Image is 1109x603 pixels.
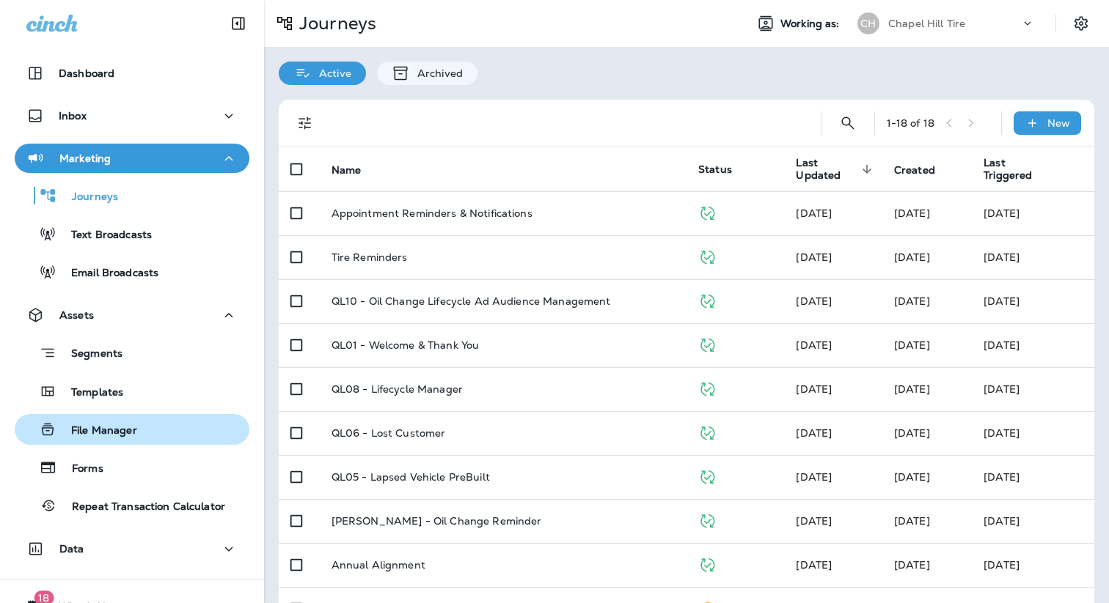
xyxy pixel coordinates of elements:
[59,67,114,79] p: Dashboard
[894,558,930,571] span: J-P Scoville
[332,164,362,177] span: Name
[698,381,717,394] span: Published
[410,67,463,79] p: Archived
[15,180,249,211] button: Journeys
[59,152,111,164] p: Marketing
[888,18,965,29] p: Chapel Hill Tire
[56,347,122,362] p: Segments
[15,534,249,563] button: Data
[218,9,259,38] button: Collapse Sidebar
[796,251,832,264] span: J-P Scoville
[332,559,425,571] p: Annual Alignment
[796,295,832,308] span: Developer Integrations
[972,367,1094,411] td: [DATE]
[15,101,249,130] button: Inbox
[894,470,930,484] span: J-P Scoville
[59,543,84,555] p: Data
[894,163,954,177] span: Created
[972,499,1094,543] td: [DATE]
[972,279,1094,323] td: [DATE]
[293,12,376,34] p: Journeys
[15,256,249,287] button: Email Broadcasts
[780,18,843,30] span: Working as:
[972,411,1094,455] td: [DATE]
[833,108,863,138] button: Search Journeys
[796,470,832,484] span: J-P Scoville
[857,12,879,34] div: CH
[972,191,1094,235] td: [DATE]
[290,108,320,138] button: Filters
[796,382,832,396] span: Developer Integrations
[984,157,1032,182] span: Last Triggered
[59,309,94,321] p: Assets
[1068,10,1094,37] button: Settings
[796,157,857,182] span: Last Updated
[57,190,118,204] p: Journeys
[894,164,935,177] span: Created
[894,514,930,528] span: Zachary Nottke
[15,376,249,407] button: Templates
[15,218,249,249] button: Text Broadcasts
[56,267,158,281] p: Email Broadcasts
[894,382,930,396] span: J-P Scoville
[698,469,717,482] span: Published
[332,383,463,395] p: QL08 - Lifecycle Manager
[972,455,1094,499] td: [DATE]
[698,337,717,350] span: Published
[984,157,1051,182] span: Last Triggered
[57,462,103,476] p: Forms
[698,425,717,438] span: Published
[15,59,249,88] button: Dashboard
[796,558,832,571] span: J-P Scoville
[796,207,832,220] span: J-P Scoville
[332,207,532,219] p: Appointment Reminders & Notifications
[56,229,152,243] p: Text Broadcasts
[312,67,351,79] p: Active
[894,339,930,352] span: Frank Carreno
[894,426,930,440] span: J-P Scoville
[698,293,717,306] span: Published
[972,323,1094,367] td: [DATE]
[332,251,408,263] p: Tire Reminders
[698,205,717,218] span: Published
[332,295,611,307] p: QL10 - Oil Change Lifecycle Ad Audience Management
[332,471,490,483] p: QL05 - Lapsed Vehicle PreBuilt
[698,513,717,526] span: Published
[972,235,1094,279] td: [DATE]
[332,339,480,351] p: QL01 - Welcome & Thank You
[56,424,137,438] p: File Manager
[796,157,876,182] span: Last Updated
[887,117,934,129] div: 1 - 18 of 18
[972,543,1094,587] td: [DATE]
[796,514,832,528] span: Zachary Nottke
[15,337,249,369] button: Segments
[894,295,930,308] span: J-P Scoville
[56,386,123,400] p: Templates
[332,163,381,177] span: Name
[59,110,87,122] p: Inbox
[332,515,542,527] p: [PERSON_NAME] - Oil Change Reminder
[15,452,249,483] button: Forms
[15,144,249,173] button: Marketing
[698,557,717,570] span: Published
[698,163,732,176] span: Status
[698,249,717,262] span: Published
[57,500,225,514] p: Repeat Transaction Calculator
[332,427,446,439] p: QL06 - Lost Customer
[796,339,832,352] span: Developer Integrations
[1047,117,1070,129] p: New
[15,414,249,445] button: File Manager
[894,251,930,264] span: J-P Scoville
[796,426,832,440] span: J-P Scoville
[15,300,249,330] button: Assets
[894,207,930,220] span: J-P Scoville
[15,490,249,521] button: Repeat Transaction Calculator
